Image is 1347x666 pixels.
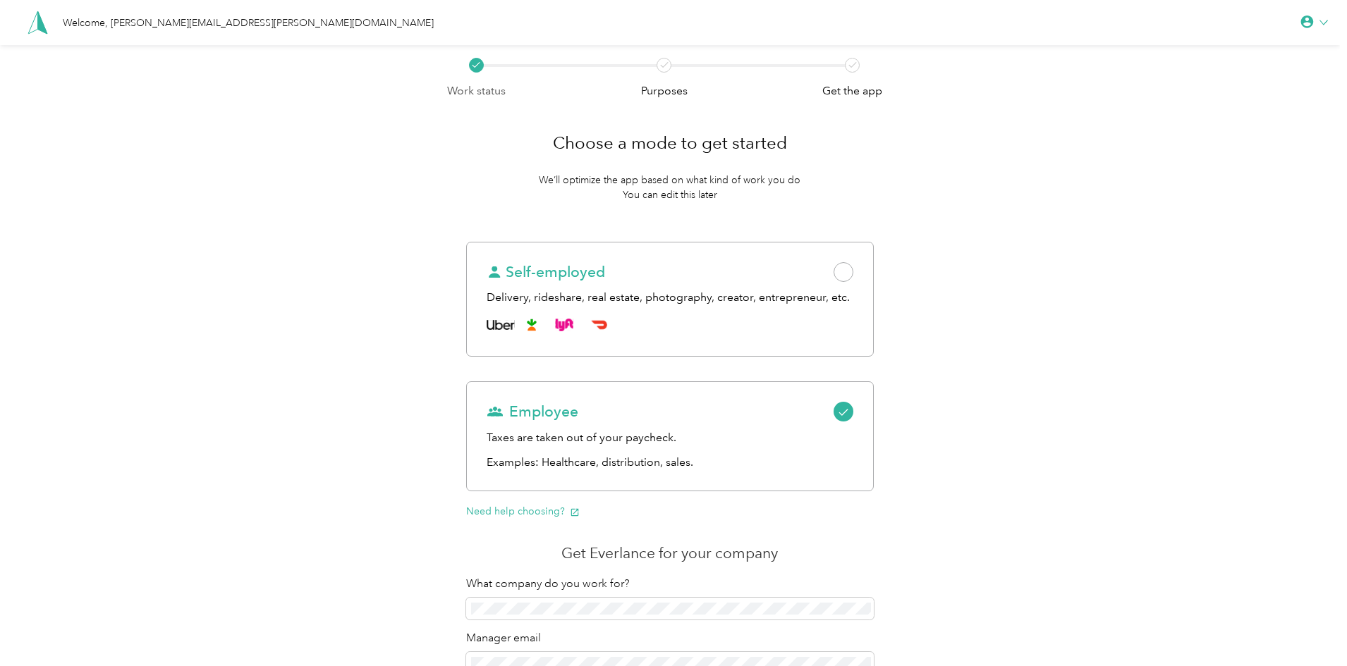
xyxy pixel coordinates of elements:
[466,543,873,563] p: Get Everlance for your company
[487,262,605,282] span: Self-employed
[487,429,853,447] div: Taxes are taken out of your paycheck.
[63,16,434,30] div: Welcome, [PERSON_NAME][EMAIL_ADDRESS][PERSON_NAME][DOMAIN_NAME]
[487,402,578,421] span: Employee
[641,82,688,100] p: Purposes
[1268,587,1347,666] iframe: Everlance-gr Chat Button Frame
[623,187,717,202] p: You can edit this later
[466,504,580,519] button: Need help choosing?
[487,289,853,307] div: Delivery, rideshare, real estate, photography, creator, entrepreneur, etc.
[553,126,787,160] h1: Choose a mode to get started
[447,82,506,100] p: Work status
[466,631,541,645] span: Manager email
[466,576,630,591] span: What company do you work for?
[822,82,882,100] p: Get the app
[487,454,853,471] p: Examples: Healthcare, distribution, sales.
[539,173,800,187] p: We’ll optimize the app based on what kind of work you do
